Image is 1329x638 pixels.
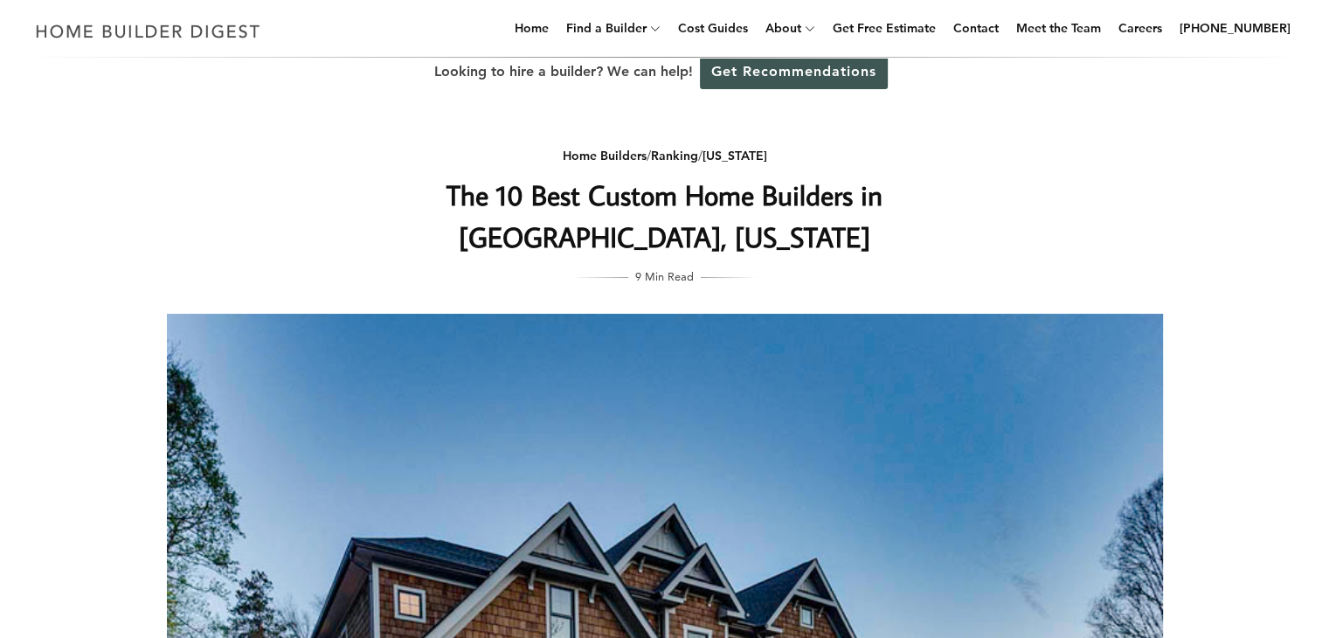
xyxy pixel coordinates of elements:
[651,148,698,163] a: Ranking
[635,267,694,286] span: 9 Min Read
[700,53,888,89] a: Get Recommendations
[28,14,268,48] img: Home Builder Digest
[316,174,1014,258] h1: The 10 Best Custom Home Builders in [GEOGRAPHIC_DATA], [US_STATE]
[316,145,1014,167] div: / /
[994,513,1308,617] iframe: Drift Widget Chat Controller
[703,148,767,163] a: [US_STATE]
[563,148,647,163] a: Home Builders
